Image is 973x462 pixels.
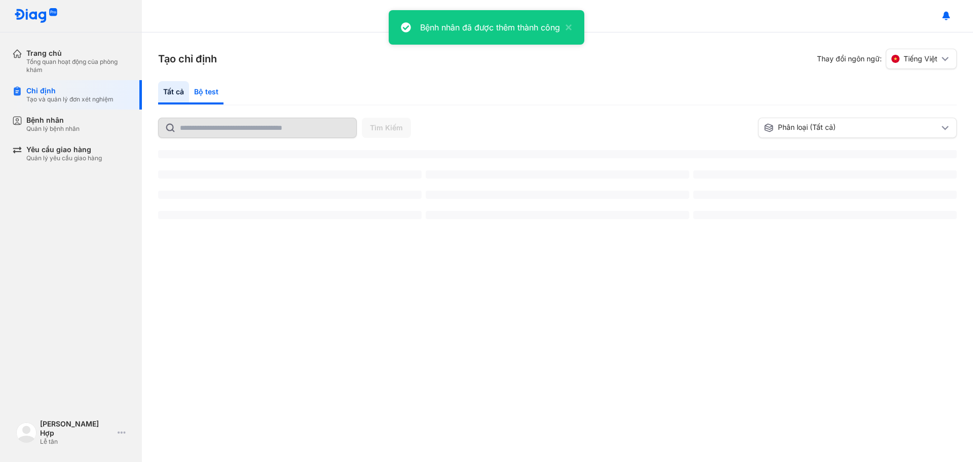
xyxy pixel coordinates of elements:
div: Bệnh nhân đã được thêm thành công [420,21,560,33]
span: ‌ [158,150,957,158]
span: ‌ [693,191,957,199]
div: Bộ test [189,81,223,104]
span: ‌ [426,191,689,199]
span: ‌ [693,211,957,219]
span: ‌ [158,211,422,219]
div: Quản lý bệnh nhân [26,125,80,133]
span: ‌ [426,170,689,179]
span: ‌ [426,211,689,219]
div: Lễ tân [40,438,114,446]
div: Bệnh nhân [26,116,80,125]
div: Yêu cầu giao hàng [26,145,102,154]
span: ‌ [158,191,422,199]
h3: Tạo chỉ định [158,52,217,66]
span: ‌ [158,170,422,179]
div: Trang chủ [26,49,130,58]
div: Quản lý yêu cầu giao hàng [26,154,102,162]
div: [PERSON_NAME] Hợp [40,419,114,438]
img: logo [16,422,36,443]
button: Tìm Kiếm [362,118,411,138]
div: Tạo và quản lý đơn xét nghiệm [26,95,114,103]
div: Tất cả [158,81,189,104]
div: Thay đổi ngôn ngữ: [817,49,957,69]
div: Tổng quan hoạt động của phòng khám [26,58,130,74]
span: ‌ [693,170,957,179]
button: close [560,21,572,33]
div: Chỉ định [26,86,114,95]
img: logo [14,8,58,24]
